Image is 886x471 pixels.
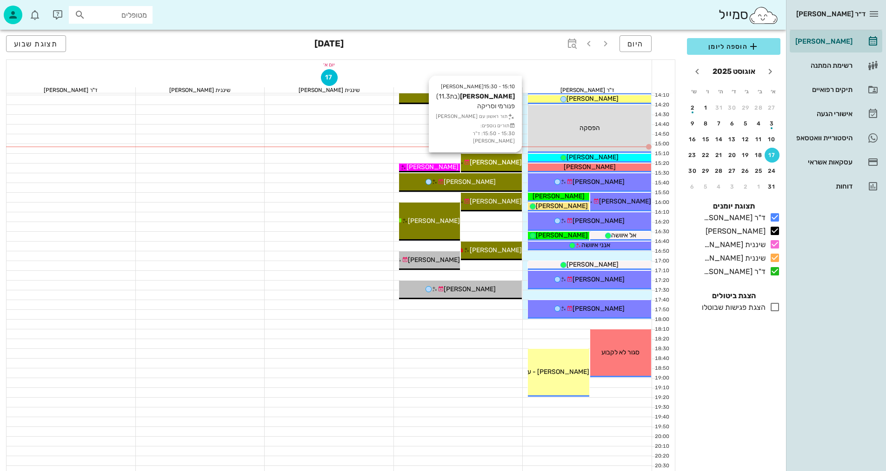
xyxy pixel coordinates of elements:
div: 29 [699,168,713,174]
div: 18:40 [652,355,671,363]
div: 17:10 [652,267,671,275]
button: 5 [699,179,713,194]
div: 22 [699,152,713,158]
span: [PERSON_NAME] [573,178,625,186]
div: 24 [765,168,779,174]
div: [PERSON_NAME] [394,87,523,93]
div: 10 [765,136,779,143]
button: 1 [699,100,713,115]
div: שיננית [PERSON_NAME] [136,87,265,93]
div: 28 [712,168,726,174]
span: [PERSON_NAME] [566,153,619,161]
div: 16:50 [652,248,671,255]
div: 19:40 [652,413,671,421]
div: 17:40 [652,296,671,304]
div: 14:40 [652,121,671,129]
div: 16:40 [652,238,671,246]
div: 16 [685,136,700,143]
div: 30 [685,168,700,174]
div: 16:30 [652,228,671,236]
div: 13 [725,136,740,143]
div: ד"ר [PERSON_NAME] [700,212,766,223]
span: [PERSON_NAME] [470,197,522,205]
div: 29 [738,105,753,111]
span: תג [27,7,33,13]
button: 17 [321,69,338,86]
span: [PERSON_NAME] [533,192,585,200]
button: 27 [725,164,740,178]
div: 3 [765,120,779,127]
div: 20:00 [652,433,671,441]
div: 28 [752,105,766,111]
button: 2 [738,179,753,194]
div: יום א׳ [7,60,652,69]
span: אל איוושה [611,231,636,239]
div: 16:20 [652,218,671,226]
span: [PERSON_NAME] [564,163,616,171]
div: 31 [712,105,726,111]
div: 19:30 [652,404,671,412]
button: 18 [752,148,766,163]
button: 23 [685,148,700,163]
span: [PERSON_NAME] [408,217,460,225]
button: 12 [738,132,753,147]
button: 28 [752,100,766,115]
div: 1 [752,183,766,190]
button: הוספה ליומן [687,38,780,55]
button: 6 [725,116,740,131]
div: 14:50 [652,131,671,138]
div: 4 [752,120,766,127]
div: 17:20 [652,277,671,285]
div: 15:50 [652,189,671,197]
div: 14:30 [652,111,671,119]
div: 17:00 [652,257,671,265]
button: 19 [738,148,753,163]
div: 9 [685,120,700,127]
div: 8 [699,120,713,127]
button: 27 [765,100,779,115]
div: שיננית [PERSON_NAME] [265,87,393,93]
div: אישורי הגעה [793,110,853,118]
div: 14 [712,136,726,143]
button: 25 [752,164,766,178]
button: היום [620,35,652,52]
a: אישורי הגעה [790,103,882,125]
div: 26 [738,168,753,174]
span: [PERSON_NAME] [444,178,496,186]
button: 31 [712,100,726,115]
span: אנני איוושה [581,241,610,249]
div: 15 [699,136,713,143]
div: 15:10 [652,150,671,158]
button: 5 [738,116,753,131]
span: ד״ר [PERSON_NAME] [796,10,866,18]
button: חודש הבא [689,63,706,80]
div: 19 [738,152,753,158]
div: 6 [725,120,740,127]
button: 26 [738,164,753,178]
div: 17 [765,152,779,158]
th: א׳ [767,84,779,99]
div: 19:50 [652,423,671,431]
div: 18 [752,152,766,158]
button: 30 [685,164,700,178]
div: 5 [699,183,713,190]
div: דוחות [793,183,853,190]
span: [PERSON_NAME] [536,202,588,210]
div: 2 [738,183,753,190]
div: תיקים רפואיים [793,86,853,93]
div: 11 [752,136,766,143]
div: 15:30 [652,170,671,177]
a: [PERSON_NAME] [790,30,882,52]
div: 16:10 [652,209,671,216]
div: 17:30 [652,287,671,294]
th: ג׳ [741,84,753,99]
h4: תצוגת יומנים [687,201,780,212]
div: ד"ר [PERSON_NAME] [700,266,766,277]
button: 29 [738,100,753,115]
h3: [DATE] [314,35,344,54]
div: 14:20 [652,101,671,109]
div: 20 [725,152,740,158]
span: סגור לא לקבוע [601,348,640,356]
a: היסטוריית וואטסאפ [790,127,882,149]
span: היום [627,39,644,48]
